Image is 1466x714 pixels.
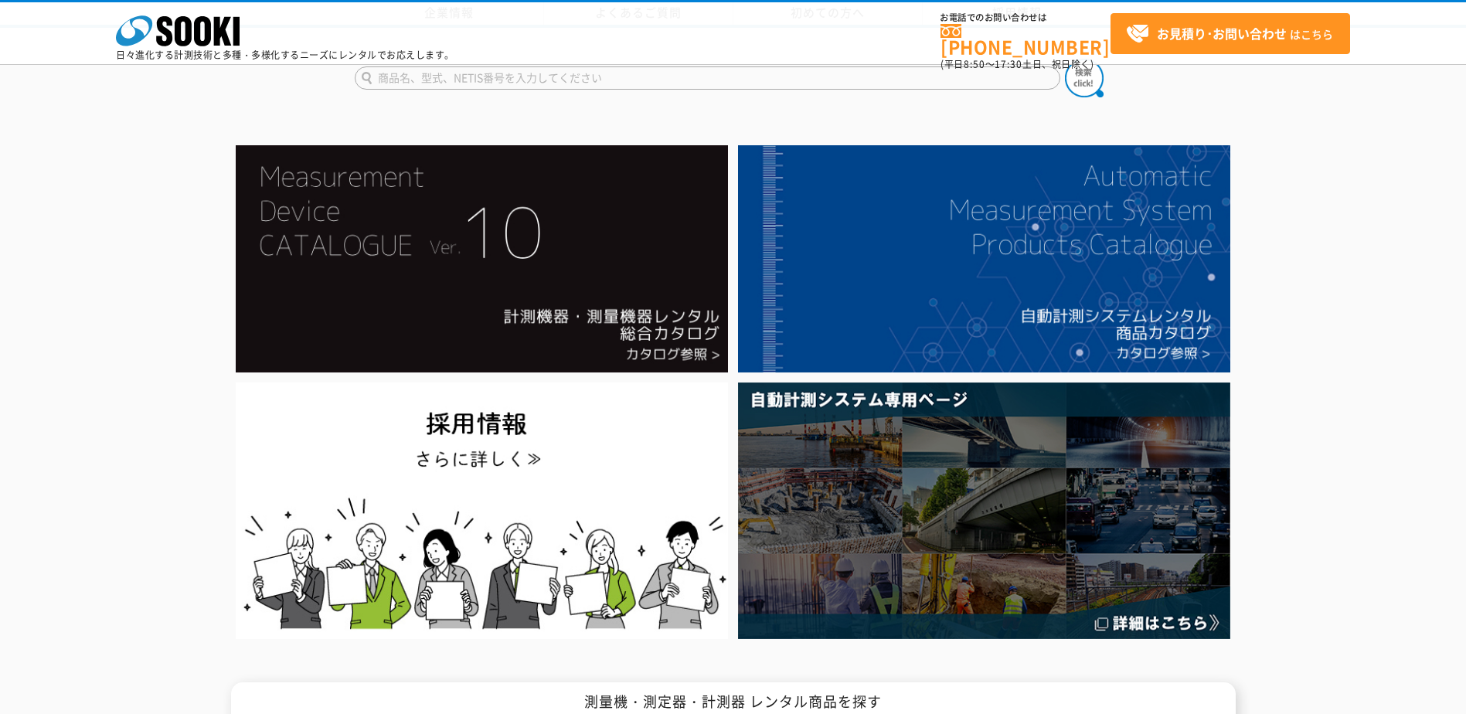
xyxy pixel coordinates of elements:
span: はこちら [1126,22,1333,46]
span: お電話でのお問い合わせは [940,13,1111,22]
input: 商品名、型式、NETIS番号を入力してください [355,66,1060,90]
span: 17:30 [995,57,1022,71]
span: (平日 ～ 土日、祝日除く) [940,57,1094,71]
img: Catalog Ver10 [236,145,728,372]
span: 8:50 [964,57,985,71]
img: 自動計測システムカタログ [738,145,1230,372]
img: 自動計測システム専用ページ [738,382,1230,638]
a: [PHONE_NUMBER] [940,24,1111,56]
strong: お見積り･お問い合わせ [1157,24,1287,42]
a: お見積り･お問い合わせはこちら [1111,13,1350,54]
p: 日々進化する計測技術と多種・多様化するニーズにレンタルでお応えします。 [116,50,454,59]
img: SOOKI recruit [236,382,728,638]
img: btn_search.png [1065,59,1104,97]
